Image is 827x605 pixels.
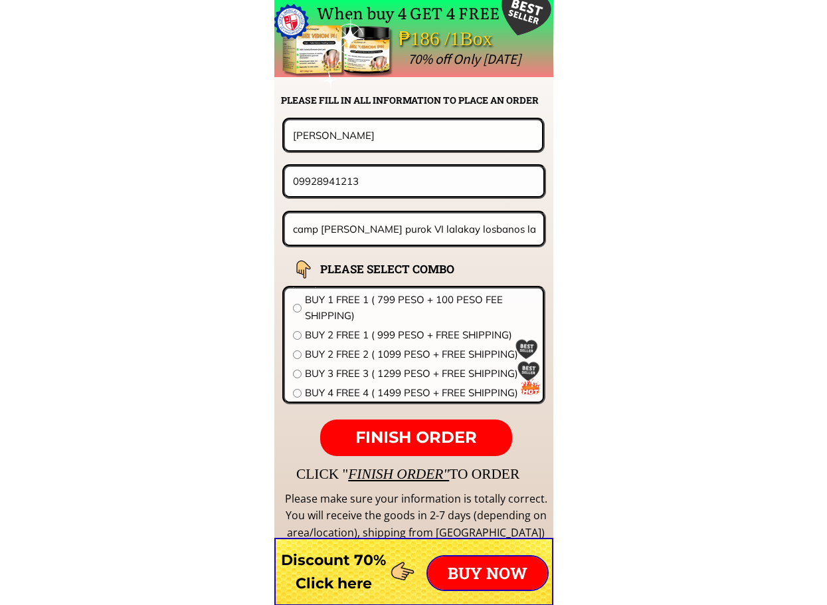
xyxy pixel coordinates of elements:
div: Please make sure your information is totally correct. You will receive the goods in 2-7 days (dep... [283,491,549,542]
div: ₱186 /1Box [399,23,530,55]
span: BUY 3 FREE 3 ( 1299 PESO + FREE SHIPPING) [305,366,535,382]
div: 70% off Only [DATE] [408,48,818,70]
span: BUY 1 FREE 1 ( 799 PESO + 100 PESO FEE SHIPPING) [305,292,535,324]
h2: PLEASE SELECT COMBO [320,260,488,278]
input: Phone number [290,167,539,195]
span: BUY 2 FREE 2 ( 1099 PESO + FREE SHIPPING) [305,346,535,362]
h2: PLEASE FILL IN ALL INFORMATION TO PLACE AN ORDER [281,93,552,108]
p: BUY NOW [428,556,547,590]
input: Your name [290,120,537,150]
span: BUY 4 FREE 4 ( 1499 PESO + FREE SHIPPING) [305,385,535,401]
span: BUY 2 FREE 1 ( 999 PESO + FREE SHIPPING) [305,327,535,343]
input: Address [290,213,539,245]
h3: Discount 70% Click here [274,548,393,595]
span: FINISH ORDER [355,427,477,447]
span: FINISH ORDER" [348,466,449,482]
